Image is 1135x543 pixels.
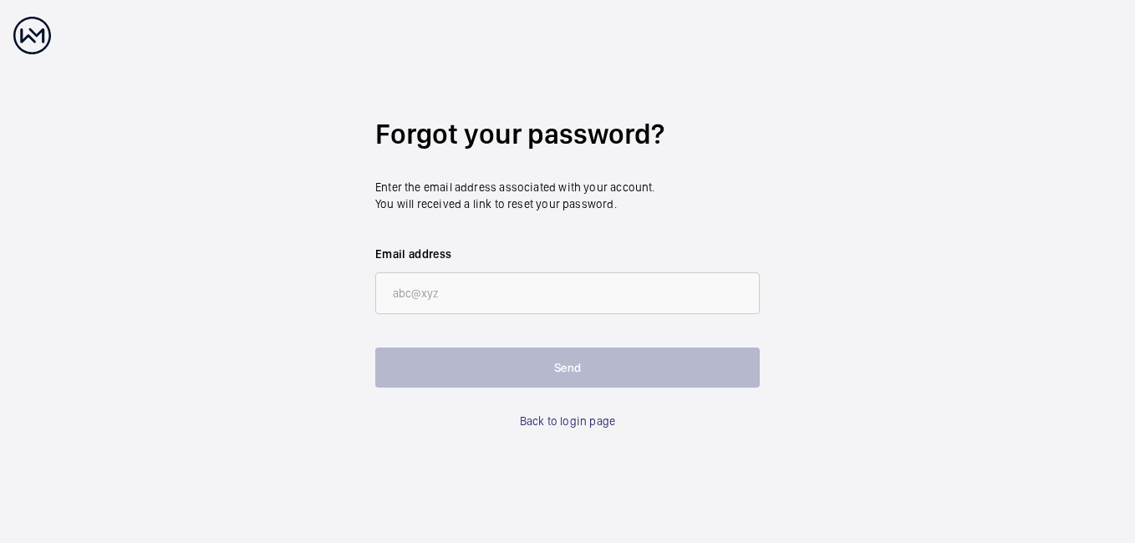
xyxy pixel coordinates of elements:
[375,246,760,262] label: Email address
[375,272,760,314] input: abc@xyz
[520,413,615,429] a: Back to login page
[375,114,760,154] h2: Forgot your password?
[375,179,760,212] p: Enter the email address associated with your account. You will received a link to reset your pass...
[375,348,760,388] button: Send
